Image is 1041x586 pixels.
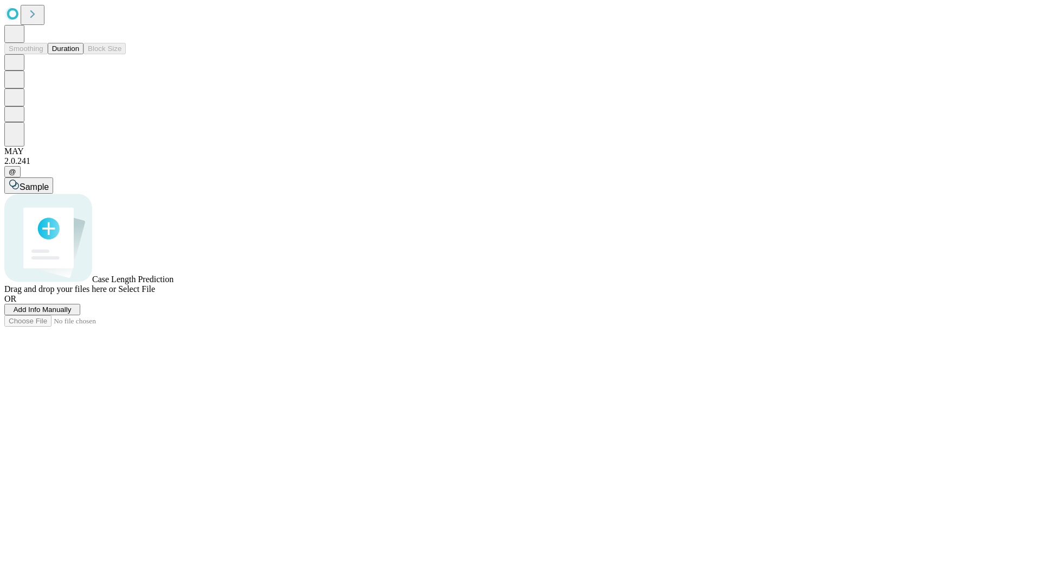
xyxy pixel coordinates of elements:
[4,294,16,303] span: OR
[4,146,1037,156] div: MAY
[4,177,53,194] button: Sample
[4,284,116,294] span: Drag and drop your files here or
[92,275,173,284] span: Case Length Prediction
[4,43,48,54] button: Smoothing
[4,166,21,177] button: @
[118,284,155,294] span: Select File
[14,305,72,314] span: Add Info Manually
[20,182,49,192] span: Sample
[9,168,16,176] span: @
[48,43,83,54] button: Duration
[83,43,126,54] button: Block Size
[4,304,80,315] button: Add Info Manually
[4,156,1037,166] div: 2.0.241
